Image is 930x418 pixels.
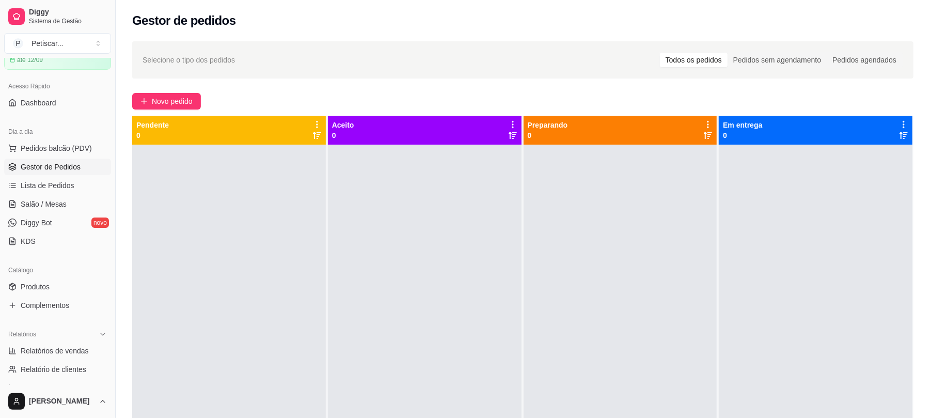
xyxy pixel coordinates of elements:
p: 0 [332,130,354,141]
p: Pendente [136,120,169,130]
span: [PERSON_NAME] [29,397,94,406]
span: Relatórios [8,330,36,338]
span: Sistema de Gestão [29,17,107,25]
p: 0 [723,130,762,141]
p: 0 [528,130,568,141]
a: DiggySistema de Gestão [4,4,111,29]
button: Novo pedido [132,93,201,110]
span: Diggy [29,8,107,17]
a: Lista de Pedidos [4,177,111,194]
a: Dashboard [4,95,111,111]
span: Dashboard [21,98,56,108]
span: Selecione o tipo dos pedidos [143,54,235,66]
button: [PERSON_NAME] [4,389,111,414]
article: até 12/09 [17,56,43,64]
div: Petiscar ... [31,38,63,49]
p: 0 [136,130,169,141]
div: Pedidos sem agendamento [728,53,827,67]
span: Relatórios de vendas [21,346,89,356]
span: P [13,38,23,49]
div: Acesso Rápido [4,78,111,95]
span: Salão / Mesas [21,199,67,209]
span: Lista de Pedidos [21,180,74,191]
div: Dia a dia [4,123,111,140]
a: Relatório de mesas [4,380,111,396]
span: Diggy Bot [21,218,52,228]
p: Em entrega [723,120,762,130]
span: Pedidos balcão (PDV) [21,143,92,153]
p: Preparando [528,120,568,130]
button: Pedidos balcão (PDV) [4,140,111,157]
a: Gestor de Pedidos [4,159,111,175]
span: Novo pedido [152,96,193,107]
span: Relatório de mesas [21,383,83,393]
a: KDS [4,233,111,250]
span: Gestor de Pedidos [21,162,81,172]
a: Salão / Mesas [4,196,111,212]
a: Complementos [4,297,111,314]
h2: Gestor de pedidos [132,12,236,29]
a: Relatórios de vendas [4,343,111,359]
span: Produtos [21,282,50,292]
span: plus [140,98,148,105]
span: KDS [21,236,36,246]
div: Catálogo [4,262,111,278]
a: Produtos [4,278,111,295]
a: Diggy Botnovo [4,214,111,231]
button: Select a team [4,33,111,54]
p: Aceito [332,120,354,130]
span: Relatório de clientes [21,364,86,375]
span: Complementos [21,300,69,311]
div: Pedidos agendados [827,53,902,67]
a: Relatório de clientes [4,361,111,378]
div: Todos os pedidos [660,53,728,67]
